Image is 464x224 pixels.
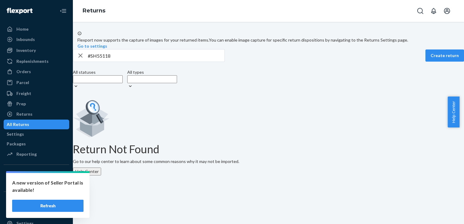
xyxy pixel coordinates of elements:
[16,80,29,86] div: Parcel
[88,49,224,62] input: Search returns by rma, id, tracking number
[4,46,69,55] a: Inventory
[428,5,440,17] button: Open notifications
[16,26,29,32] div: Home
[73,143,464,155] h1: Return Not Found
[4,78,69,87] a: Parcel
[4,120,69,129] a: All Returns
[12,179,84,194] p: A new version of Seller Portal is available!
[7,8,32,14] img: Flexport logo
[16,36,35,42] div: Inbounds
[441,5,453,17] button: Open account menu
[4,35,69,44] a: Inbounds
[16,58,49,64] div: Replenishments
[16,47,36,53] div: Inventory
[16,90,31,97] div: Freight
[7,121,29,127] div: All Returns
[4,197,69,206] button: Fast Tags
[448,97,459,127] button: Help Center
[16,151,37,157] div: Reporting
[57,5,69,17] button: Close Navigation
[73,168,101,175] button: Help Center
[77,37,209,42] span: Flexport now supports the capture of images for your returned items.
[16,101,26,107] div: Prep
[4,24,69,34] a: Home
[83,7,105,14] a: Returns
[4,182,69,189] a: Add Integration
[77,43,107,49] button: Go to settings
[209,37,408,42] span: You can enable image capture for specific return dispositions by navigating to the Returns Settin...
[12,200,84,212] button: Refresh
[7,131,24,137] div: Settings
[4,67,69,76] a: Orders
[16,111,32,117] div: Returns
[73,98,110,137] img: Empty list
[4,99,69,109] a: Prep
[78,2,110,20] ol: breadcrumbs
[4,170,69,179] button: Integrations
[425,49,464,62] button: Create return
[414,5,426,17] button: Open Search Box
[4,109,69,119] a: Returns
[73,69,123,75] div: All statuses
[73,75,123,83] input: All statuses
[4,129,69,139] a: Settings
[4,56,69,66] a: Replenishments
[127,69,177,75] div: All types
[4,209,69,216] a: Add Fast Tag
[73,158,464,165] p: Go to our help center to learn about some common reasons why it may not be imported.
[4,139,69,149] a: Packages
[7,141,26,147] div: Packages
[4,89,69,98] a: Freight
[16,69,31,75] div: Orders
[4,149,69,159] a: Reporting
[127,75,177,83] input: All types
